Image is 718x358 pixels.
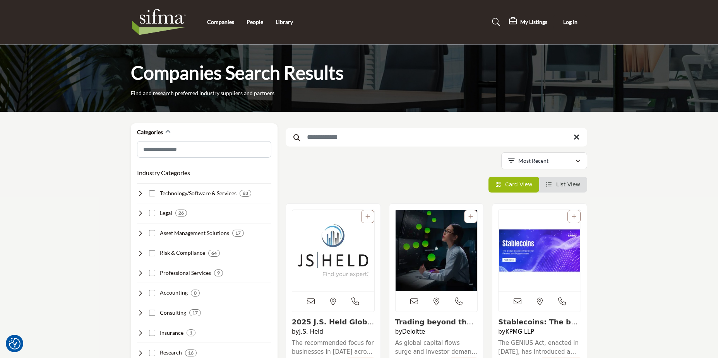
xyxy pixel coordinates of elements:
input: Select Risk & Compliance checkbox [149,250,155,256]
div: 16 Results For Research [185,349,197,356]
a: J.S. Held [299,328,323,335]
b: 26 [178,210,184,216]
input: Select Professional Services checkbox [149,270,155,276]
a: View List [546,181,580,188]
a: KPMG LLP [506,328,534,335]
a: Add To List For Resource [468,213,473,220]
h4: Professional Services: Delivering staffing, training, and outsourcing services to support securit... [160,269,211,277]
h4: Risk & Compliance: Helping securities industry firms manage risk, ensure compliance, and prevent ... [160,249,205,257]
input: Search Category [137,141,271,158]
h5: My Listings [520,19,547,26]
b: 17 [192,310,198,315]
div: 64 Results For Risk & Compliance [208,250,220,257]
div: 17 Results For Asset Management Solutions [232,230,244,237]
input: Select Research checkbox [149,350,155,356]
img: 2025 J.S. Held Global Risk Report listing image [292,210,374,291]
div: My Listings [509,17,547,27]
a: View details about js-held [292,210,374,291]
h4: Research: Conducting market, financial, economic, and industry research for securities industry p... [160,349,182,356]
i: Open Contact Info [558,298,566,305]
a: As global capital flows surge and investor demand for real-time access intensifies, the move towa... [395,339,478,356]
h2: Categories [137,128,163,136]
img: Stablecoins: The bridge between traditional finance and digital assets listing image [499,210,581,291]
a: The GENIUS Act, enacted in [DATE], has introduced a regulatory framework for payment stablecoins,... [498,339,581,356]
a: Library [276,19,293,25]
span: Log In [563,19,577,25]
i: Open Contact Info [351,298,359,305]
div: 0 Results For Accounting [191,290,200,297]
li: List View [539,177,587,193]
a: Add To List For Resource [572,213,576,220]
h1: Companies Search Results [131,61,344,85]
input: Search Keyword [286,128,587,147]
button: Consent Preferences [9,338,21,349]
h4: Accounting: Providing financial reporting, auditing, tax, and advisory services to securities ind... [160,289,188,297]
a: View details about kpmg-llp [499,210,581,291]
h4: by [498,328,581,335]
button: Industry Categories [137,168,190,177]
p: Most Recent [518,157,548,165]
i: Open Contact Info [455,298,463,305]
h3: 2025 J.S. Held Global Risk Report [292,318,375,326]
h4: by [395,328,478,335]
a: View details about deloitte [395,318,473,334]
div: 26 Results For Legal [175,210,187,217]
b: 64 [211,251,217,256]
b: 17 [235,230,241,236]
p: Find and research preferred industry suppliers and partners [131,89,274,97]
a: People [247,19,263,25]
span: List View [556,181,580,188]
h4: Asset Management Solutions: Offering investment strategies, portfolio management, and performance... [160,229,229,237]
h4: by [292,328,375,335]
button: Most Recent [501,152,587,169]
li: Card View [488,177,540,193]
a: View Card [495,181,533,188]
a: Deloitte [402,328,425,335]
h3: Trading beyond the bell: Strategic and operational impacts of 24/5 trading [395,318,478,326]
b: 0 [194,290,197,296]
a: Companies [207,19,234,25]
input: Select Asset Management Solutions checkbox [149,230,155,236]
input: Select Consulting checkbox [149,310,155,316]
h4: Insurance: Offering insurance solutions to protect securities industry firms from various risks. [160,329,183,337]
img: Revisit consent button [9,338,21,349]
div: 17 Results For Consulting [189,309,201,316]
h4: Technology/Software & Services: Developing and implementing technology solutions to support secur... [160,189,236,197]
h4: Legal: Providing legal advice, compliance support, and litigation services to securities industry... [160,209,172,217]
div: 63 Results For Technology/Software & Services [240,190,251,197]
input: Select Insurance checkbox [149,330,155,336]
div: 9 Results For Professional Services [214,269,223,276]
button: Log In [553,15,587,29]
h4: Consulting: Providing strategic, operational, and technical consulting services to securities ind... [160,309,186,317]
a: View details about js-held [292,318,374,334]
b: 9 [217,270,220,276]
input: Select Legal checkbox [149,210,155,216]
b: 16 [188,350,194,356]
a: The recommended focus for businesses in [DATE] across the global landscape is adaptation, driven ... [292,339,375,356]
b: 1 [190,330,192,336]
a: Add To List For Resource [365,213,370,220]
span: Card View [505,181,532,188]
a: Search [485,16,505,28]
input: Select Accounting checkbox [149,290,155,296]
img: Site Logo [131,7,191,38]
b: 63 [243,191,248,196]
a: View details about kpmg-llp [498,318,577,334]
h3: Stablecoins: The bridge between traditional finance and digital assets [498,318,581,326]
a: View details about deloitte [396,210,478,291]
img: Trading beyond the bell: Strategic and operational impacts of 24/5 trading listing image [396,210,478,291]
div: 1 Results For Insurance [187,329,195,336]
input: Select Technology/Software & Services checkbox [149,190,155,196]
